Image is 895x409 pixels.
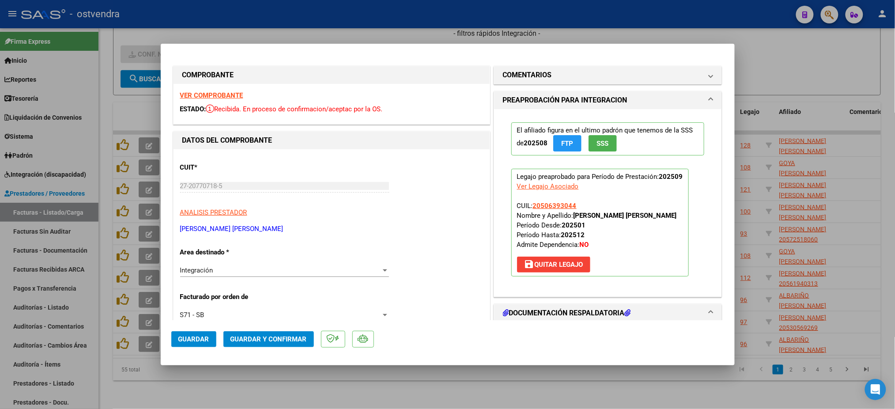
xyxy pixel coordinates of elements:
strong: 202509 [659,173,683,181]
span: Guardar [178,335,209,343]
button: Guardar [171,331,216,347]
strong: NO [580,241,589,249]
div: PREAPROBACIÓN PARA INTEGRACION [494,109,722,297]
div: Ver Legajo Asociado [517,182,579,191]
h1: DOCUMENTACIÓN RESPALDATORIA [503,308,631,318]
p: [PERSON_NAME] [PERSON_NAME] [180,224,483,234]
span: SSS [597,140,608,148]
span: 20506393044 [533,202,577,210]
p: Facturado por orden de [180,292,271,302]
div: Open Intercom Messenger [865,379,886,400]
button: Guardar y Confirmar [223,331,314,347]
mat-expansion-panel-header: DOCUMENTACIÓN RESPALDATORIA [494,304,722,322]
h1: COMENTARIOS [503,70,552,80]
p: Legajo preaprobado para Período de Prestación: [511,169,689,276]
span: FTP [561,140,573,148]
h1: PREAPROBACIÓN PARA INTEGRACION [503,95,627,106]
span: Quitar Legajo [524,261,583,269]
strong: 202512 [561,231,585,239]
p: Area destinado * [180,247,271,258]
strong: 202501 [562,221,586,229]
span: ESTADO: [180,105,206,113]
strong: COMPROBANTE [182,71,234,79]
span: CUIL: Nombre y Apellido: Período Desde: Período Hasta: Admite Dependencia: [517,202,677,249]
button: Quitar Legajo [517,257,590,273]
mat-expansion-panel-header: COMENTARIOS [494,66,722,84]
strong: 202508 [524,139,548,147]
button: FTP [553,135,582,151]
strong: [PERSON_NAME] [PERSON_NAME] [574,212,677,220]
span: Recibida. En proceso de confirmacion/aceptac por la OS. [206,105,383,113]
button: SSS [589,135,617,151]
a: VER COMPROBANTE [180,91,243,99]
span: ANALISIS PRESTADOR [180,208,247,216]
span: S71 - SB [180,311,204,319]
span: Guardar y Confirmar [230,335,307,343]
mat-icon: save [524,259,535,269]
mat-expansion-panel-header: PREAPROBACIÓN PARA INTEGRACION [494,91,722,109]
p: El afiliado figura en el ultimo padrón que tenemos de la SSS de [511,122,705,155]
p: CUIT [180,163,271,173]
strong: DATOS DEL COMPROBANTE [182,136,272,144]
span: Integración [180,266,213,274]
